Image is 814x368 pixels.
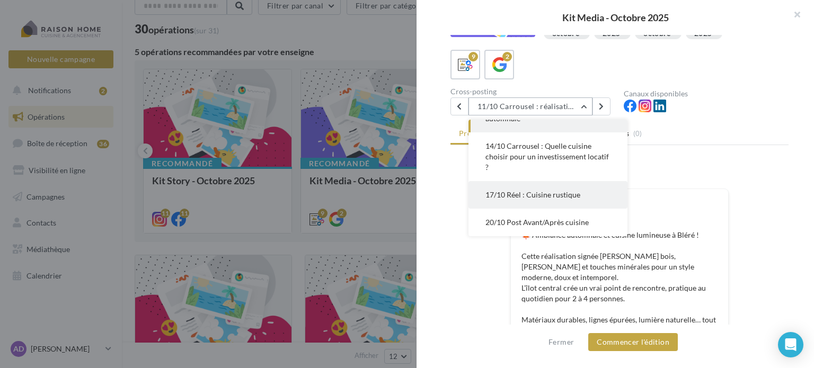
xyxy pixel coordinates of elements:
div: Canaux disponibles [624,90,789,97]
button: 17/10 Réel : Cuisine rustique [468,181,627,209]
div: 9 [468,52,478,61]
button: 20/10 Post Avant/Après cuisine [468,209,627,236]
span: (0) [633,129,642,138]
button: Fermer [544,336,578,348]
div: 2 [502,52,512,61]
button: 14/10 Carrousel : Quelle cuisine choisir pour un investissement locatif ? [468,132,627,181]
span: 17/10 Réel : Cuisine rustique [485,190,580,199]
button: 11/10 Carrousel : réalisation automnale [468,97,592,115]
div: Open Intercom Messenger [778,332,803,357]
div: Cross-posting [450,88,615,95]
span: 20/10 Post Avant/Après cuisine [485,218,589,227]
div: Kit Media - Octobre 2025 [433,13,797,22]
span: 14/10 Carrousel : Quelle cuisine choisir pour un investissement locatif ? [485,141,609,172]
button: Commencer l'édition [588,333,678,351]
